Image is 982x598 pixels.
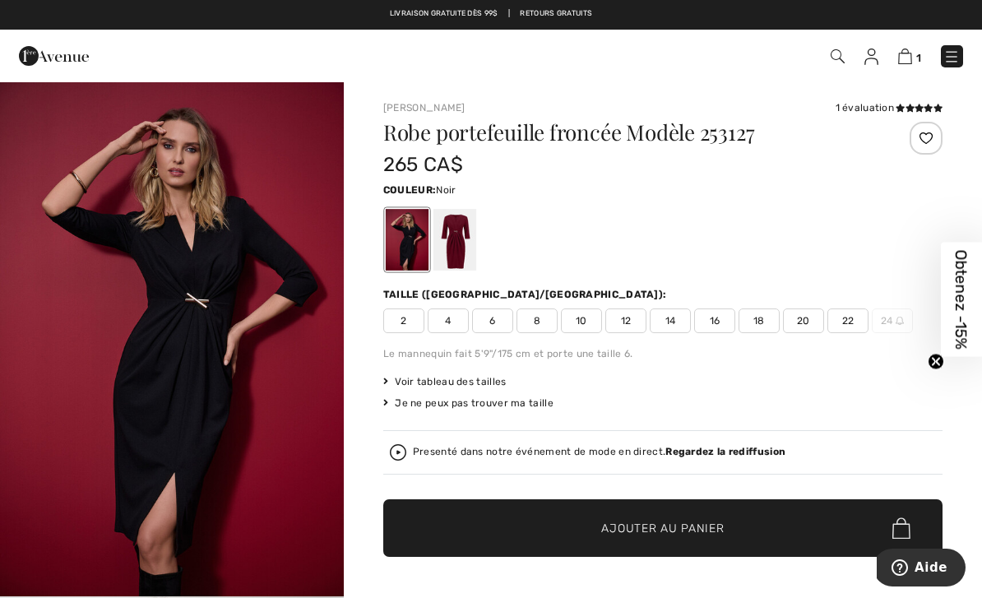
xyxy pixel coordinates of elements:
span: 16 [694,308,735,333]
img: Mes infos [864,49,878,65]
span: 10 [561,308,602,333]
span: 1 [916,52,921,64]
div: 1 évaluation [836,100,943,115]
span: 2 [383,308,424,333]
a: Livraison gratuite dès 99$ [390,8,498,20]
span: 18 [739,308,780,333]
span: 6 [472,308,513,333]
span: Couleur: [383,184,436,196]
span: Obtenez -15% [952,249,971,349]
a: 1 [898,46,921,66]
h1: Robe portefeuille froncée Modèle 253127 [383,122,850,143]
img: Regardez la rediffusion [390,444,406,461]
span: Ajouter au panier [601,520,724,537]
span: 20 [783,308,824,333]
span: 265 CA$ [383,153,463,176]
a: 1ère Avenue [19,47,89,63]
div: Presenté dans notre événement de mode en direct. [413,447,785,457]
img: Menu [943,49,960,65]
a: [PERSON_NAME] [383,102,466,114]
strong: Regardez la rediffusion [665,446,785,457]
iframe: Ouvre un widget dans lequel vous pouvez trouver plus d’informations [877,549,966,590]
div: Le mannequin fait 5'9"/175 cm et porte une taille 6. [383,346,943,361]
div: Merlot [433,209,476,271]
span: 12 [605,308,646,333]
img: Bag.svg [892,517,910,539]
span: 24 [872,308,913,333]
span: 14 [650,308,691,333]
span: | [508,8,510,20]
img: Recherche [831,49,845,63]
span: 22 [827,308,869,333]
span: Noir [436,184,456,196]
img: 1ère Avenue [19,39,89,72]
button: Ajouter au panier [383,499,943,557]
div: Je ne peux pas trouver ma taille [383,396,943,410]
div: Obtenez -15%Close teaser [941,242,982,356]
img: Panier d'achat [898,49,912,64]
a: Retours gratuits [520,8,592,20]
img: ring-m.svg [896,317,904,325]
div: Noir [386,209,428,271]
div: Taille ([GEOGRAPHIC_DATA]/[GEOGRAPHIC_DATA]): [383,287,670,302]
span: 8 [516,308,558,333]
span: Voir tableau des tailles [383,374,507,389]
span: 4 [428,308,469,333]
button: Close teaser [928,353,944,369]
